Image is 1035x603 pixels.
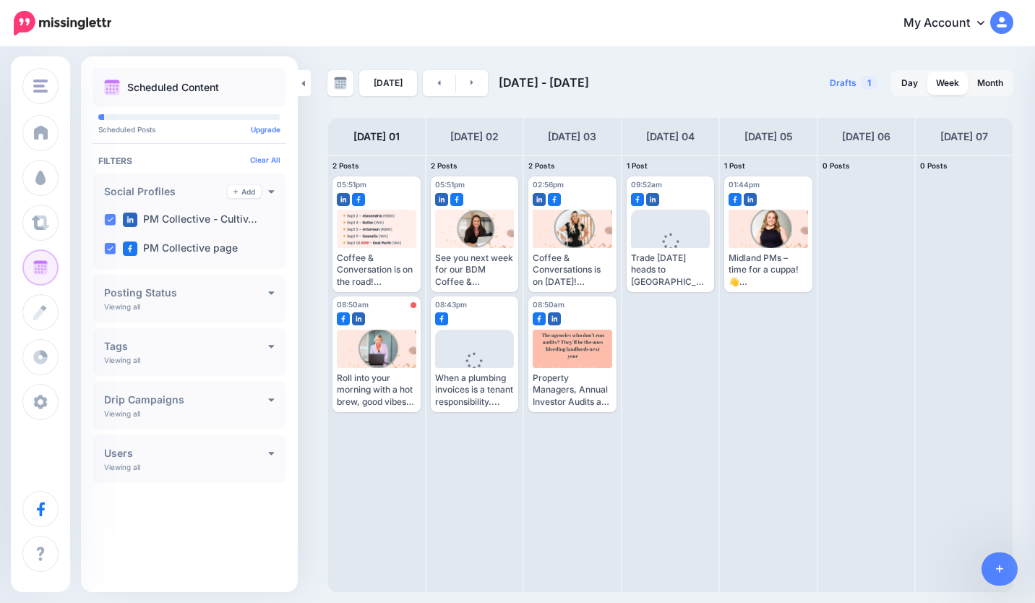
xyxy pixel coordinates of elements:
h4: Posting Status [104,288,268,298]
a: Week [927,72,968,95]
span: 09:52am [631,180,662,189]
h4: [DATE] 05 [744,128,793,145]
div: See you next week for our BDM Coffee & Conversations catch-up with the fabulous [PERSON_NAME] fro... [435,252,515,288]
a: Month [969,72,1012,95]
p: Viewing all [104,463,140,471]
img: linkedin-square.png [533,193,546,206]
span: 2 Posts [332,161,359,170]
span: 2 Posts [431,161,458,170]
p: Scheduled Posts [98,126,280,133]
img: linkedin-square.png [548,312,561,325]
p: Viewing all [104,302,140,311]
div: Trade [DATE] heads to [GEOGRAPHIC_DATA]! After a sell-out day in [GEOGRAPHIC_DATA], we’re bringin... [631,252,710,288]
img: facebook-square.png [533,312,546,325]
img: facebook-square.png [435,312,448,325]
span: 2 Posts [528,161,555,170]
a: My Account [889,6,1013,41]
img: calendar-grey-darker.png [334,77,347,90]
h4: Users [104,448,268,458]
a: Drafts1 [821,70,887,96]
label: PM Collective - Cultiv… [123,213,257,227]
label: PM Collective page [123,241,238,256]
h4: Filters [98,155,280,166]
img: facebook-square.png [729,193,742,206]
h4: Tags [104,341,268,351]
a: Day [893,72,927,95]
h4: [DATE] 07 [940,128,988,145]
span: Drafts [830,79,856,87]
a: [DATE] [359,70,417,96]
span: 0 Posts [823,161,850,170]
span: 1 [860,76,878,90]
div: Loading [455,352,494,390]
img: facebook-square.png [450,193,463,206]
h4: [DATE] 01 [353,128,400,145]
img: facebook-square.png [337,312,350,325]
div: Coffee & Conversation is on the road! We’re bringing good chats, great company, and warm brews ac... [337,252,416,288]
h4: [DATE] 02 [450,128,499,145]
img: linkedin-square.png [646,193,659,206]
img: facebook-square.png [123,241,137,256]
h4: [DATE] 04 [646,128,695,145]
div: Roll into your morning with a hot brew, good vibes and chats that just flow. Hosted by [PERSON_NA... [337,372,416,408]
img: linkedin-square.png [435,193,448,206]
span: 1 Post [627,161,648,170]
p: Viewing all [104,409,140,418]
span: 08:50am [533,300,564,309]
img: menu.png [33,80,48,93]
span: [DATE] - [DATE] [499,75,589,90]
span: 1 Post [724,161,745,170]
a: Upgrade [251,125,280,134]
div: When a plumbing invoices is a tenant responsibility.... [435,372,515,408]
img: facebook-square.png [352,193,365,206]
img: linkedin-square.png [123,213,137,227]
a: Add [228,185,261,198]
p: Viewing all [104,356,140,364]
img: linkedin-square.png [744,193,757,206]
p: Scheduled Content [127,82,219,93]
span: 02:56pm [533,180,564,189]
span: 05:51pm [435,180,465,189]
h4: [DATE] 06 [842,128,890,145]
img: linkedin-square.png [352,312,365,325]
img: facebook-square.png [631,193,644,206]
div: Loading [650,233,690,270]
img: linkedin-square.png [337,193,350,206]
span: 01:44pm [729,180,760,189]
div: Coffee & Conversations is on [DATE]! Looking forward to a morning of good chats, laughs and conne... [533,252,612,288]
span: 05:51pm [337,180,366,189]
span: 08:43pm [435,300,467,309]
span: 08:50am [337,300,369,309]
div: Property Managers, Annual Investor Audits are no longer “new.” They’re expected. The reality? If ... [533,372,612,408]
div: Midland PMs – time for a cuppa! 👋 Kick off your [DATE] with a brew, a yarn and some good company.... [729,252,808,288]
img: calendar.png [104,80,120,95]
h4: Social Profiles [104,187,228,197]
img: facebook-square.png [548,193,561,206]
img: Missinglettr [14,11,111,35]
h4: Drip Campaigns [104,395,268,405]
a: Clear All [250,155,280,164]
h4: [DATE] 03 [548,128,596,145]
span: 0 Posts [920,161,948,170]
